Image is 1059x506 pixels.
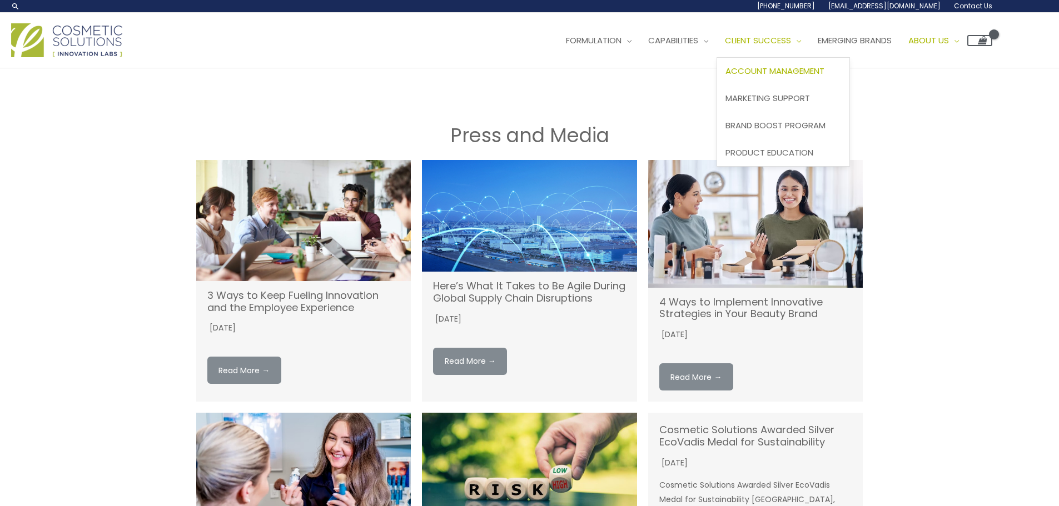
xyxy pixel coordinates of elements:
[648,34,698,46] span: Capabilities
[725,119,826,131] span: Brand Boost Program
[659,423,834,449] a: Cosmetic Solutions Awarded Silver EcoVadis Medal for Sustainability
[908,34,949,46] span: About Us
[967,35,992,46] a: View Shopping Cart, empty
[809,24,900,57] a: Emerging Brands
[725,65,824,77] span: Account Management
[717,112,849,139] a: Brand Boost Program
[659,328,688,341] time: [DATE]
[196,122,863,149] h1: Press and Media
[196,160,411,280] img: 3 Ways to Keep Fueling Innovation and the Employee Experience
[717,24,809,57] a: Client Success
[717,58,849,85] a: Account Management
[558,24,640,57] a: Formulation
[207,322,236,334] time: [DATE]
[757,1,815,11] span: [PHONE_NUMBER]
[207,288,379,314] a: 3 Ways to Keep Fueling Innovation and the Employee Experience (opens in a new tab)
[549,24,992,57] nav: Site Navigation
[818,34,892,46] span: Emerging Brands
[900,24,967,57] a: About Us
[11,2,20,11] a: Search icon link
[725,92,810,104] span: Marketing Support
[207,357,281,384] a: Read More → (opens in a new tab)
[433,279,625,305] a: Here’s What It Takes to Be Agile During Global Supply Chain Disruptions
[422,160,637,272] a: (opens in a new tab)
[659,295,823,321] a: 4 Ways to Implement Innovative Strategies in Your Beauty Brand
[725,34,791,46] span: Client Success
[433,348,507,375] a: Read More → (opens in a new tab)
[640,24,717,57] a: Capabilities
[725,147,813,158] span: Product Education
[717,139,849,166] a: Product Education
[717,85,849,112] a: Marketing Support
[11,23,122,57] img: Cosmetic Solutions Logo
[659,457,688,469] time: [DATE]
[828,1,941,11] span: [EMAIL_ADDRESS][DOMAIN_NAME]
[566,34,622,46] span: Formulation
[433,313,461,325] time: [DATE]
[659,363,733,390] a: Read More →
[196,160,411,280] a: (opens in a new tab)
[954,1,992,11] span: Contact Us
